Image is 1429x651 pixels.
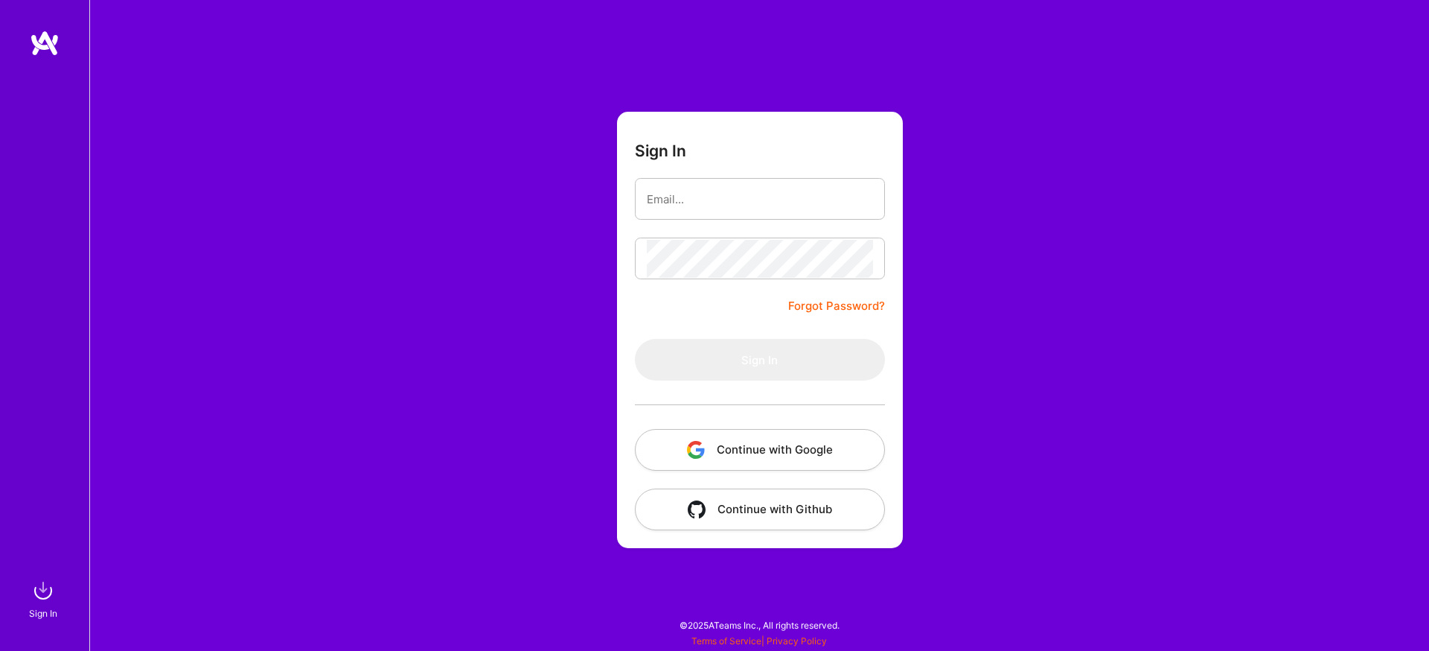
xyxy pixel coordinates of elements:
img: icon [688,501,706,518]
img: sign in [28,576,58,606]
a: Privacy Policy [767,635,827,647]
h3: Sign In [635,142,686,160]
button: Sign In [635,339,885,381]
button: Continue with Github [635,489,885,530]
span: | [691,635,827,647]
input: Email... [647,180,873,218]
a: sign inSign In [31,576,58,621]
img: logo [30,30,60,57]
button: Continue with Google [635,429,885,471]
div: Sign In [29,606,57,621]
a: Terms of Service [691,635,761,647]
a: Forgot Password? [788,297,885,315]
img: icon [687,441,705,459]
div: © 2025 ATeams Inc., All rights reserved. [89,606,1429,644]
